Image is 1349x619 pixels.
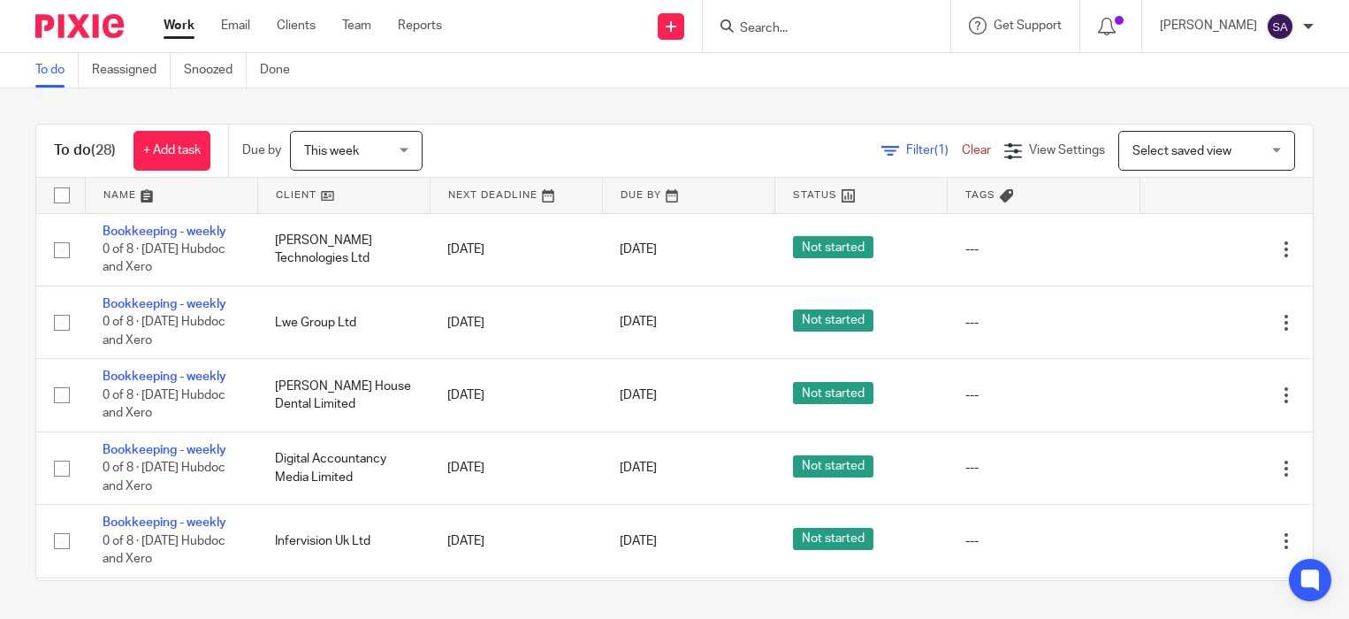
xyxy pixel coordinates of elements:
a: Work [164,17,194,34]
td: Digital Accountancy Media Limited [257,432,430,504]
a: Bookkeeping - weekly [103,516,226,529]
div: --- [965,459,1123,477]
div: --- [965,386,1123,404]
a: Reassigned [92,53,171,88]
a: Bookkeeping - weekly [103,225,226,238]
td: [PERSON_NAME] House Dental Limited [257,359,430,432]
span: This week [304,145,359,157]
span: 0 of 8 · [DATE] Hubdoc and Xero [103,243,225,274]
span: [DATE] [620,462,657,475]
td: [DATE] [430,286,602,358]
div: --- [965,314,1123,332]
a: Clients [277,17,316,34]
span: [DATE] [620,535,657,547]
span: View Settings [1029,144,1105,157]
div: --- [965,532,1123,550]
span: Get Support [994,19,1062,32]
span: [DATE] [620,243,657,256]
input: Search [738,21,897,37]
span: [DATE] [620,317,657,329]
span: [DATE] [620,389,657,401]
span: Not started [793,528,873,550]
a: To do [35,53,79,88]
td: Infervision Uk Ltd [257,505,430,577]
a: Bookkeeping - weekly [103,298,226,310]
a: Bookkeeping - weekly [103,444,226,456]
td: Lwe Group Ltd [257,286,430,358]
a: + Add task [133,131,210,171]
a: Bookkeeping - weekly [103,371,226,383]
span: 0 of 8 · [DATE] Hubdoc and Xero [103,535,225,566]
td: [PERSON_NAME] Technologies Ltd [257,213,430,286]
td: [DATE] [430,359,602,432]
span: Select saved view [1132,145,1231,157]
a: Snoozed [184,53,247,88]
a: Clear [962,144,991,157]
span: 0 of 8 · [DATE] Hubdoc and Xero [103,462,225,493]
img: svg%3E [1266,12,1294,41]
span: (1) [934,144,949,157]
span: 0 of 8 · [DATE] Hubdoc and Xero [103,317,225,348]
img: Pixie [35,14,124,38]
span: Not started [793,309,873,332]
span: Not started [793,455,873,478]
span: Tags [965,190,995,200]
p: [PERSON_NAME] [1160,17,1257,34]
span: 0 of 8 · [DATE] Hubdoc and Xero [103,389,225,420]
a: Team [342,17,371,34]
p: Due by [242,141,281,159]
a: Reports [398,17,442,34]
td: [DATE] [430,432,602,504]
td: [DATE] [430,505,602,577]
span: (28) [91,143,116,157]
span: Filter [906,144,962,157]
span: Not started [793,382,873,404]
div: --- [965,241,1123,258]
h1: To do [54,141,116,160]
span: Not started [793,236,873,258]
a: Done [260,53,303,88]
td: [DATE] [430,213,602,286]
a: Email [221,17,250,34]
